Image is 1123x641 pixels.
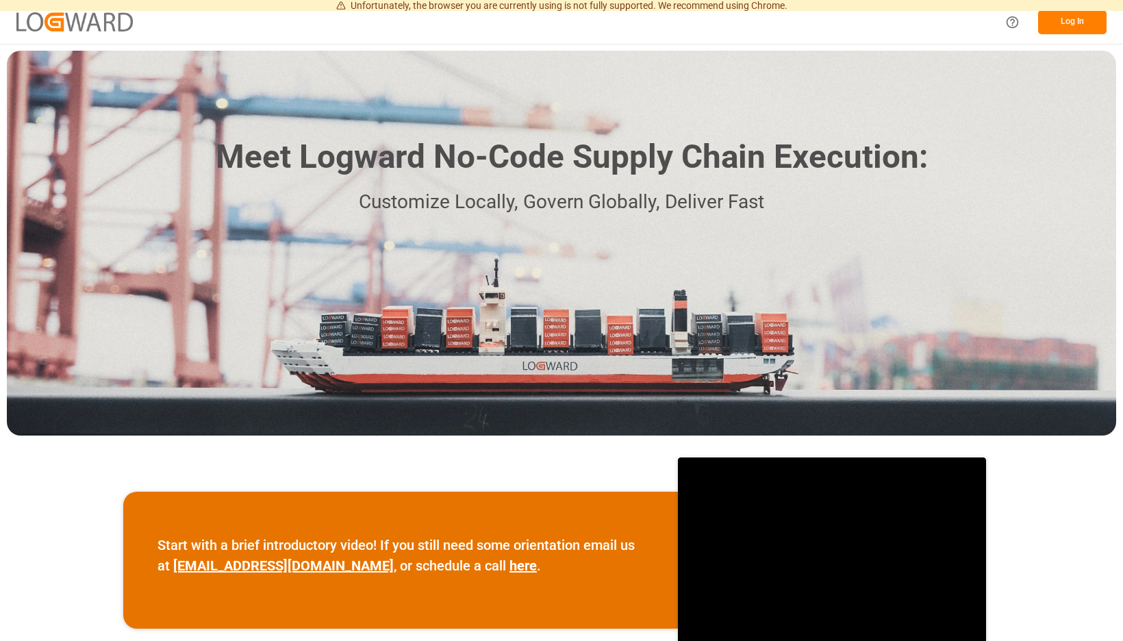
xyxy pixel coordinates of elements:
h1: Meet Logward No-Code Supply Chain Execution: [216,133,928,181]
button: Log In [1038,10,1107,34]
img: Logward_new_orange.png [16,12,133,31]
p: Customize Locally, Govern Globally, Deliver Fast [195,187,928,218]
a: here [509,557,537,574]
button: Help Center [997,7,1028,38]
a: [EMAIL_ADDRESS][DOMAIN_NAME] [173,557,394,574]
p: Start with a brief introductory video! If you still need some orientation email us at , or schedu... [157,535,644,576]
